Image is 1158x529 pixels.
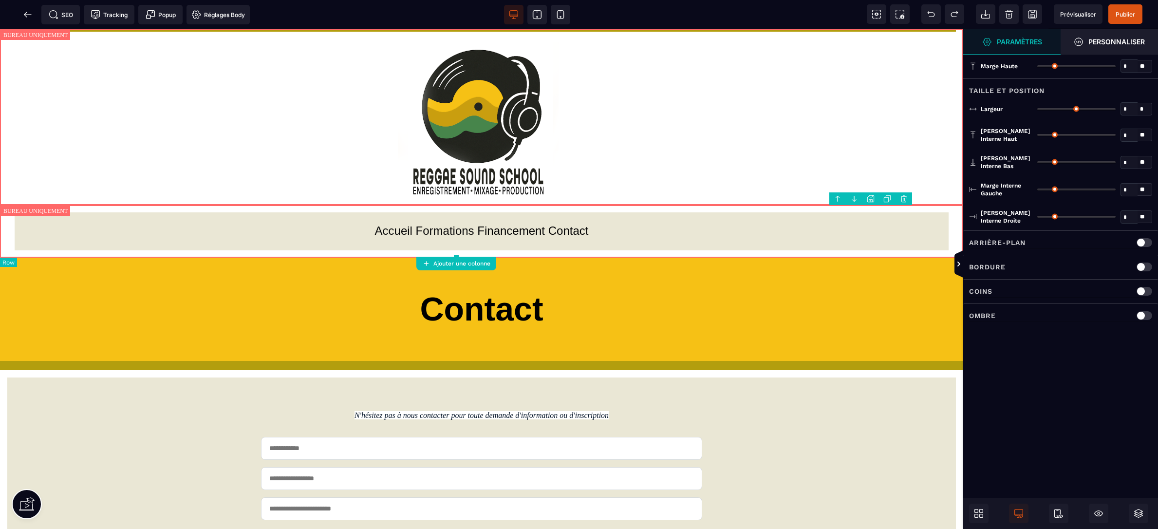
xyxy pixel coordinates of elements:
span: Afficher le mobile [1049,504,1068,523]
div: Taille et position [963,78,1158,96]
span: Enregistrer [1023,4,1042,24]
p: Arrière-plan [969,237,1026,248]
span: Marge interne gauche [981,182,1032,197]
span: Code de suivi [84,5,134,24]
h1: Contact [15,255,949,305]
span: Publier [1116,11,1135,18]
span: Réglages Body [191,10,245,19]
strong: Ajouter une colonne [433,260,490,267]
span: [PERSON_NAME] interne bas [981,154,1032,170]
span: Rétablir [945,4,964,24]
a: Contact [548,195,589,208]
span: [PERSON_NAME] interne haut [981,127,1032,143]
p: Bordure [969,261,1006,273]
span: Créer une alerte modale [138,5,183,24]
em: N'hésitez pas à nous contacter pour toute demande d'information ou d'inscription [355,382,609,390]
span: Capture d'écran [890,4,910,24]
span: Voir les composants [867,4,886,24]
span: Afficher les vues [963,250,973,279]
span: Importer [976,4,995,24]
span: Marge haute [981,62,1018,70]
span: Voir mobile [551,5,570,24]
span: Nettoyage [999,4,1019,24]
button: Ajouter une colonne [416,257,496,270]
span: Popup [146,10,176,19]
span: Enregistrer le contenu [1108,4,1142,24]
span: Afficher le desktop [1009,504,1028,523]
span: Retour [18,5,37,24]
span: Tracking [91,10,128,19]
img: 4275e03cccdd2596e6c8e3e803fb8e3d_LOGO_REGGAE_SOUND_SCHOOL_2025_.png [398,13,559,174]
p: Coins [969,285,992,297]
a: Formations [416,195,474,208]
span: Ouvrir les blocs [969,504,989,523]
span: Ouvrir les calques [1129,504,1148,523]
span: Favicon [187,5,250,24]
span: Aperçu [1054,4,1102,24]
span: Largeur [981,105,1003,113]
span: Voir bureau [504,5,523,24]
span: [PERSON_NAME] interne droite [981,209,1032,225]
span: Masquer le bloc [1089,504,1108,523]
span: SEO [49,10,73,19]
strong: Paramètres [997,38,1042,45]
a: Financement [477,195,545,208]
span: Défaire [921,4,941,24]
span: Ouvrir le gestionnaire de styles [963,29,1061,55]
span: Voir tablette [527,5,547,24]
span: Prévisualiser [1060,11,1096,18]
strong: Personnaliser [1088,38,1145,45]
p: Ombre [969,310,996,321]
span: Ouvrir le gestionnaire de styles [1061,29,1158,55]
a: Accueil [375,195,412,208]
span: Métadata SEO [41,5,80,24]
